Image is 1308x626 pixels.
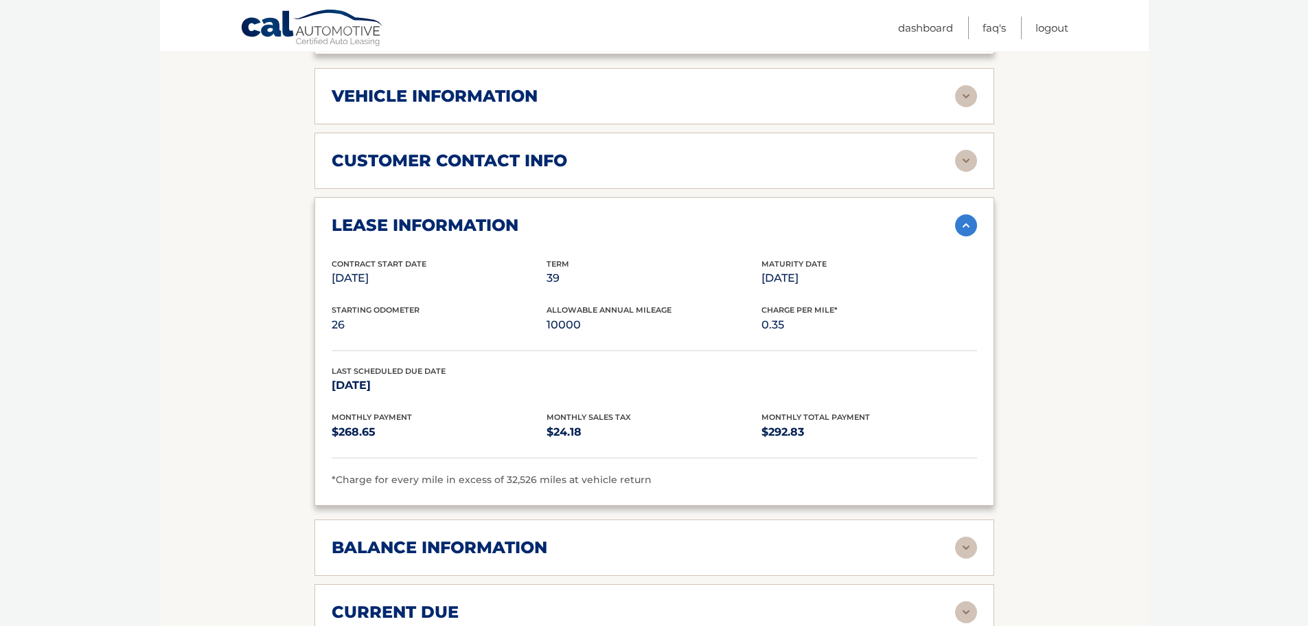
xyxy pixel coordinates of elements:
img: accordion-active.svg [955,214,977,236]
span: Term [547,259,569,269]
p: $292.83 [761,423,976,442]
p: 10000 [547,315,761,335]
img: accordion-rest.svg [955,85,977,107]
span: Monthly Total Payment [761,412,870,422]
span: *Charge for every mile in excess of 32,526 miles at vehicle return [332,473,652,486]
span: Maturity Date [761,259,827,269]
span: Last Scheduled Due Date [332,366,446,376]
p: 39 [547,269,761,288]
p: $268.65 [332,423,547,442]
p: [DATE] [332,376,547,395]
p: 0.35 [761,315,976,335]
a: FAQ's [983,16,1006,39]
h2: lease information [332,215,518,236]
a: Logout [1035,16,1068,39]
p: [DATE] [332,269,547,288]
img: accordion-rest.svg [955,537,977,559]
span: Starting Odometer [332,305,420,315]
img: accordion-rest.svg [955,601,977,623]
a: Cal Automotive [240,9,385,49]
h2: vehicle information [332,86,538,107]
span: Allowable Annual Mileage [547,305,672,315]
h2: balance information [332,537,547,558]
a: Dashboard [898,16,953,39]
p: [DATE] [761,269,976,288]
span: Monthly Sales Tax [547,412,631,422]
span: Monthly Payment [332,412,412,422]
h2: customer contact info [332,150,567,171]
img: accordion-rest.svg [955,150,977,172]
span: Charge Per Mile* [761,305,838,315]
p: 26 [332,315,547,335]
span: Contract Start Date [332,259,426,269]
h2: current due [332,602,459,623]
p: $24.18 [547,423,761,442]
